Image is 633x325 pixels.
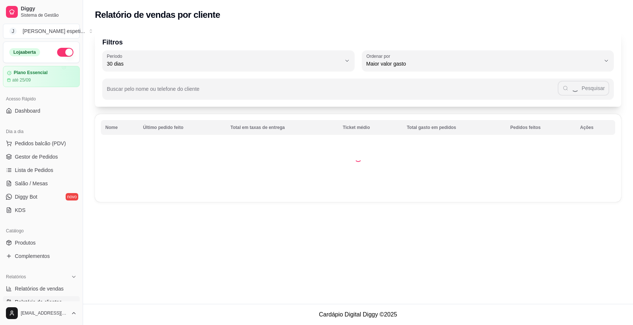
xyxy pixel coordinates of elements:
div: Loading [355,155,362,162]
span: Sistema de Gestão [21,12,77,18]
span: Salão / Mesas [15,180,48,187]
div: Dia a dia [3,126,80,137]
a: DiggySistema de Gestão [3,3,80,21]
span: J [9,27,17,35]
span: Maior valor gasto [366,60,601,67]
a: Plano Essencialaté 25/09 [3,66,80,87]
label: Ordenar por [366,53,393,59]
span: Pedidos balcão (PDV) [15,140,66,147]
a: Complementos [3,250,80,262]
a: Dashboard [3,105,80,117]
button: [EMAIL_ADDRESS][DOMAIN_NAME] [3,304,80,322]
p: Filtros [102,37,614,47]
article: Plano Essencial [14,70,47,76]
input: Buscar pelo nome ou telefone do cliente [107,88,558,96]
button: Pedidos balcão (PDV) [3,137,80,149]
article: até 25/09 [12,77,31,83]
span: Diggy [21,6,77,12]
span: Dashboard [15,107,40,115]
span: Relatórios de vendas [15,285,64,292]
a: Produtos [3,237,80,249]
button: Ordenar porMaior valor gasto [362,50,614,71]
a: Lista de Pedidos [3,164,80,176]
button: Período30 dias [102,50,355,71]
span: KDS [15,206,26,214]
a: KDS [3,204,80,216]
footer: Cardápio Digital Diggy © 2025 [83,304,633,325]
span: Complementos [15,252,50,260]
div: [PERSON_NAME] espeti ... [23,27,85,35]
span: Gestor de Pedidos [15,153,58,160]
button: Select a team [3,24,80,39]
span: Relatório de clientes [15,298,62,306]
button: Alterar Status [57,48,73,57]
span: Produtos [15,239,36,246]
h2: Relatório de vendas por cliente [95,9,220,21]
span: Lista de Pedidos [15,166,53,174]
span: 30 dias [107,60,341,67]
label: Período [107,53,125,59]
a: Diggy Botnovo [3,191,80,203]
a: Salão / Mesas [3,178,80,189]
span: [EMAIL_ADDRESS][DOMAIN_NAME] [21,310,68,316]
a: Relatório de clientes [3,296,80,308]
span: Relatórios [6,274,26,280]
a: Relatórios de vendas [3,283,80,295]
div: Acesso Rápido [3,93,80,105]
div: Catálogo [3,225,80,237]
a: Gestor de Pedidos [3,151,80,163]
span: Diggy Bot [15,193,37,200]
div: Loja aberta [9,48,40,56]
